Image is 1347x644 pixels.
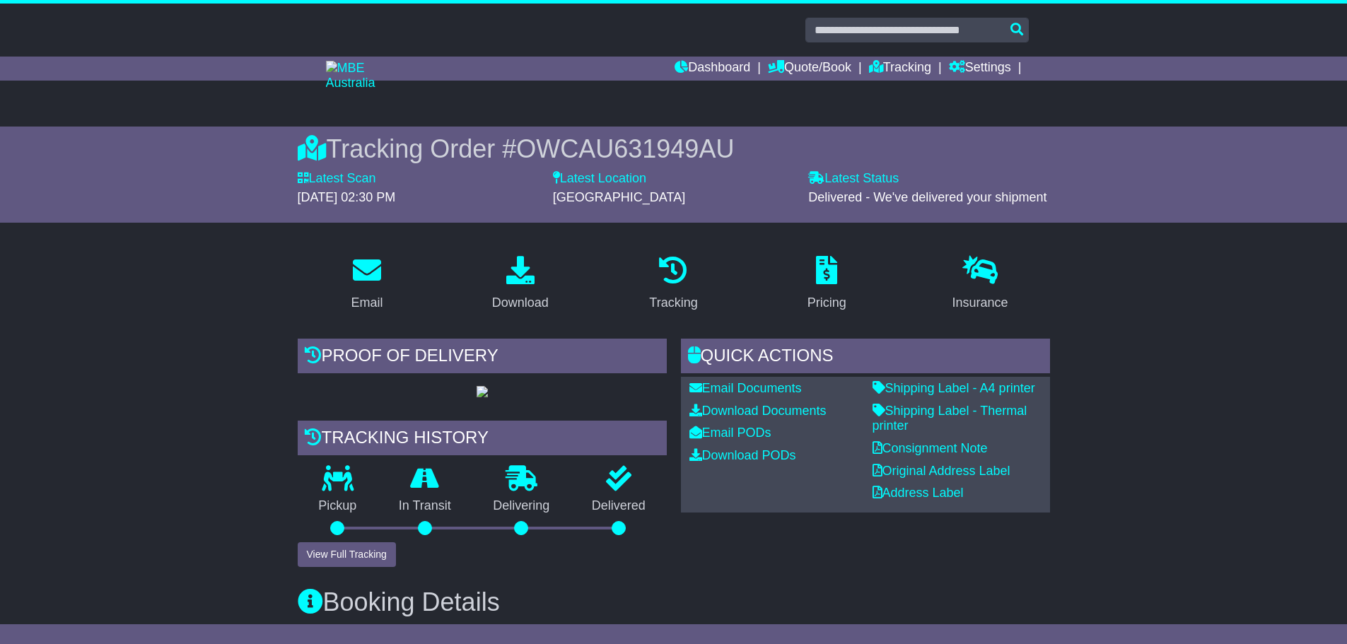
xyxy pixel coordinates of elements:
[808,190,1046,204] span: Delivered - We've delivered your shipment
[943,251,1017,317] a: Insurance
[681,339,1050,377] div: Quick Actions
[553,190,685,204] span: [GEOGRAPHIC_DATA]
[298,190,396,204] span: [DATE] 02:30 PM
[516,134,734,163] span: OWCAU631949AU
[298,339,667,377] div: Proof of Delivery
[798,251,856,317] a: Pricing
[768,57,851,81] a: Quote/Book
[689,426,771,440] a: Email PODs
[952,293,1008,312] div: Insurance
[649,293,697,312] div: Tracking
[807,293,846,312] div: Pricing
[378,498,472,514] p: In Transit
[571,498,667,514] p: Delivered
[492,293,549,312] div: Download
[477,386,488,397] img: GetPodImage
[342,251,392,317] a: Email
[640,251,706,317] a: Tracking
[689,448,796,462] a: Download PODs
[553,171,646,187] label: Latest Location
[298,588,1050,616] h3: Booking Details
[873,441,988,455] a: Consignment Note
[298,171,376,187] label: Latest Scan
[472,498,571,514] p: Delivering
[298,421,667,459] div: Tracking history
[298,498,378,514] p: Pickup
[873,486,964,500] a: Address Label
[869,57,931,81] a: Tracking
[949,57,1011,81] a: Settings
[298,542,396,567] button: View Full Tracking
[483,251,558,317] a: Download
[873,381,1035,395] a: Shipping Label - A4 printer
[873,464,1010,478] a: Original Address Label
[351,293,383,312] div: Email
[808,171,899,187] label: Latest Status
[689,404,827,418] a: Download Documents
[873,404,1027,433] a: Shipping Label - Thermal printer
[675,57,750,81] a: Dashboard
[689,381,802,395] a: Email Documents
[298,134,1050,164] div: Tracking Order #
